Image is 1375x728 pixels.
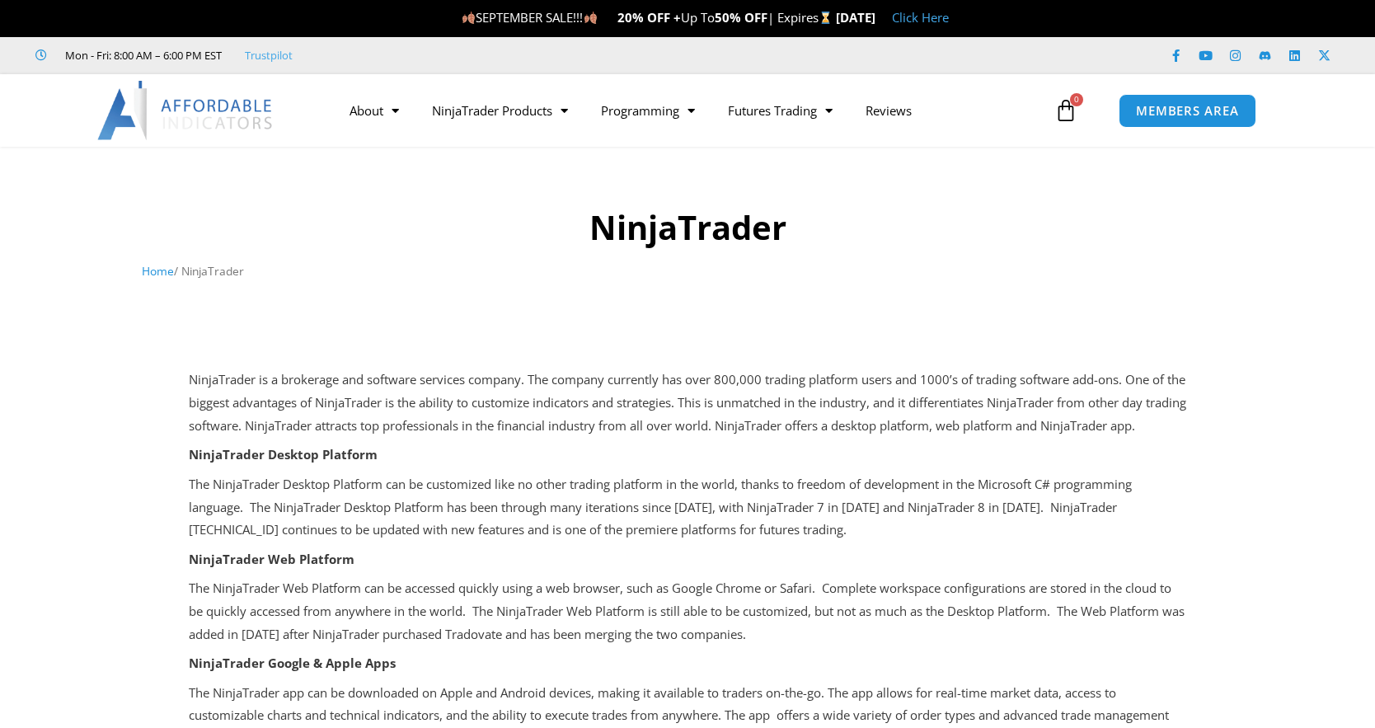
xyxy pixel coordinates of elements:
a: Click Here [892,9,949,26]
strong: NinjaTrader Google & Apple Apps [189,655,396,671]
a: NinjaTrader Products [415,92,584,129]
span: Mon - Fri: 8:00 AM – 6:00 PM EST [61,45,222,65]
p: The NinjaTrader Desktop Platform can be customized like no other trading platform in the world, t... [189,473,1186,542]
span: 0 [1070,93,1083,106]
img: 🍂 [462,12,475,24]
a: Programming [584,92,711,129]
a: About [333,92,415,129]
span: MEMBERS AREA [1136,105,1239,117]
nav: Breadcrumb [142,261,1234,282]
h1: NinjaTrader [142,204,1234,251]
a: 0 [1030,87,1102,134]
nav: Menu [333,92,1050,129]
span: SEPTEMBER SALE!!! Up To | Expires [462,9,835,26]
strong: 50% OFF [715,9,767,26]
img: 🍂 [584,12,597,24]
strong: [DATE] [836,9,875,26]
img: ⌛ [819,12,832,24]
a: Reviews [849,92,928,129]
p: The NinjaTrader Web Platform can be accessed quickly using a web browser, such as Google Chrome o... [189,577,1186,646]
strong: 20% OFF + [617,9,681,26]
img: LogoAI | Affordable Indicators – NinjaTrader [97,81,275,140]
a: Futures Trading [711,92,849,129]
a: MEMBERS AREA [1119,94,1256,128]
a: Home [142,263,174,279]
a: Trustpilot [245,45,293,65]
strong: NinjaTrader Web Platform [189,551,354,567]
strong: NinjaTrader Desktop Platform [189,446,378,463]
p: NinjaTrader is a brokerage and software services company. The company currently has over 800,000 ... [189,369,1186,438]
